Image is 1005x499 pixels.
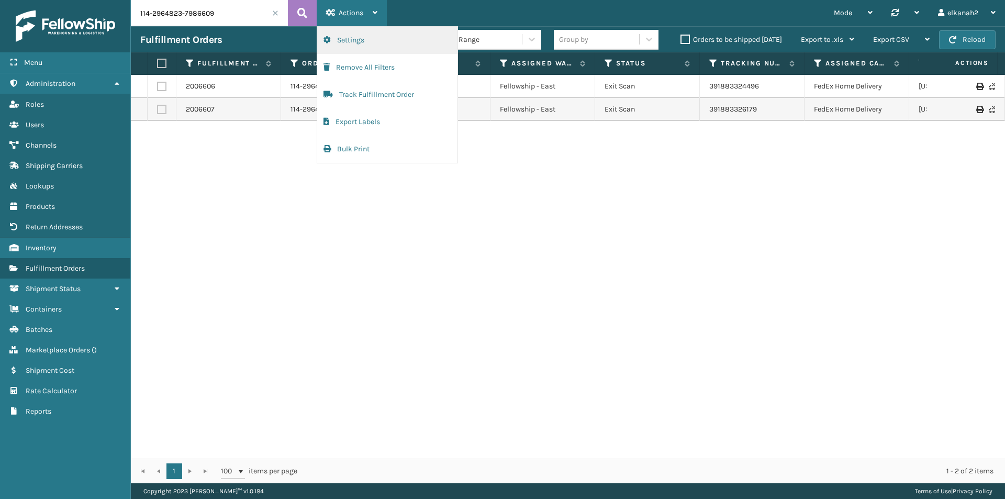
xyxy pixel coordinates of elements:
span: ( ) [92,346,97,354]
span: Return Addresses [26,223,83,231]
span: Users [26,120,44,129]
label: Tracking Number [721,59,784,68]
a: 114-2964823-7986609 [291,81,364,92]
a: 2006606 [186,81,215,92]
label: Order Number [302,59,365,68]
a: Privacy Policy [953,487,992,495]
span: Shipment Status [26,284,81,293]
label: Status [616,59,679,68]
label: Orders to be shipped [DATE] [680,35,782,44]
i: Never Shipped [989,83,995,90]
label: Fulfillment Order Id [197,59,261,68]
a: Terms of Use [915,487,951,495]
div: Group by [559,34,588,45]
div: 1 - 2 of 2 items [312,466,993,476]
span: Mode [834,8,852,17]
div: Date Range [442,34,523,45]
span: items per page [221,463,297,479]
td: Fellowship - East [490,75,595,98]
span: Rate Calculator [26,386,77,395]
span: Export to .xls [801,35,843,44]
span: Fulfillment Orders [26,264,85,273]
span: Batches [26,325,52,334]
td: FedEx Home Delivery [805,98,909,121]
span: Administration [26,79,75,88]
span: Roles [26,100,44,109]
span: Reports [26,407,51,416]
span: Containers [26,305,62,314]
button: Track Fulfillment Order [317,81,457,108]
span: Marketplace Orders [26,346,90,354]
div: | [915,483,992,499]
button: Reload [939,30,996,49]
td: Exit Scan [595,75,700,98]
span: Actions [339,8,363,17]
button: Settings [317,27,457,54]
a: 391883326179 [709,105,757,114]
button: Remove All Filters [317,54,457,81]
span: Actions [922,54,995,72]
span: Products [26,202,55,211]
button: Export Labels [317,108,457,136]
a: 2006607 [186,104,215,115]
span: Lookups [26,182,54,191]
td: FedEx Home Delivery [805,75,909,98]
span: 100 [221,466,237,476]
td: Fellowship - East [490,98,595,121]
button: Bulk Print [317,136,457,163]
label: Assigned Warehouse [511,59,575,68]
span: Channels [26,141,57,150]
span: Shipment Cost [26,366,74,375]
i: Print Label [976,83,982,90]
p: Copyright 2023 [PERSON_NAME]™ v 1.0.184 [143,483,264,499]
h3: Fulfillment Orders [140,34,222,46]
span: Inventory [26,243,57,252]
a: 391883324496 [709,82,759,91]
a: 1 [166,463,182,479]
span: Shipping Carriers [26,161,83,170]
td: Exit Scan [595,98,700,121]
i: Never Shipped [989,106,995,113]
label: Assigned Carrier Service [825,59,889,68]
i: Print Label [976,106,982,113]
a: 114-2964823-7986609 [291,104,364,115]
img: logo [16,10,115,42]
span: Menu [24,58,42,67]
span: Export CSV [873,35,909,44]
